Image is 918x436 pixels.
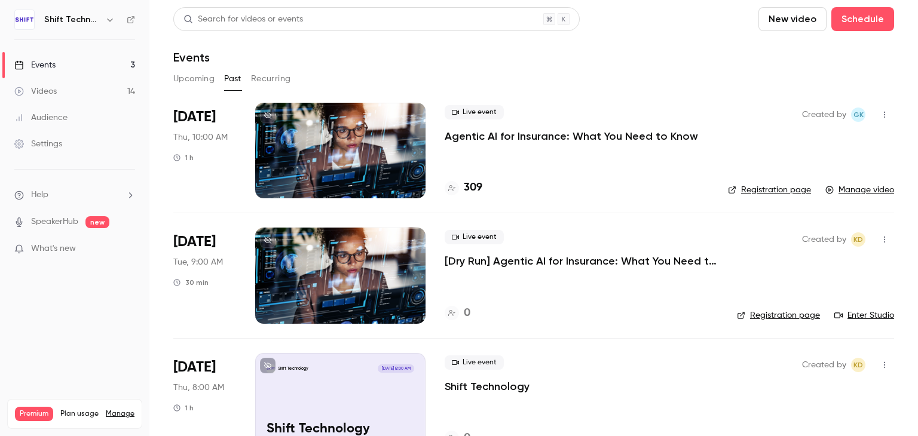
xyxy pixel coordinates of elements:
span: Created by [802,358,846,372]
span: Created by [802,232,846,247]
span: KD [853,232,863,247]
span: Live event [445,105,504,119]
h4: 309 [464,180,482,196]
li: help-dropdown-opener [14,189,135,201]
span: Live event [445,355,504,370]
span: [DATE] [173,358,216,377]
div: Events [14,59,56,71]
button: New video [758,7,827,31]
span: new [85,216,109,228]
span: [DATE] 8:00 AM [378,364,414,373]
p: Shift Technology [278,366,308,371]
a: Registration page [737,309,820,321]
button: Past [224,69,241,88]
a: Manage video [825,184,894,196]
h1: Events [173,50,210,65]
span: Kristen DeLuca [851,232,865,247]
div: 1 h [173,403,194,413]
span: Premium [15,407,53,421]
a: SpeakerHub [31,216,78,228]
div: Audience [14,112,68,124]
button: Schedule [831,7,894,31]
button: Recurring [251,69,291,88]
a: Agentic AI for Insurance: What You Need to Know [445,129,698,143]
img: Shift Technology [15,10,34,29]
a: Registration page [728,184,811,196]
a: 0 [445,305,470,321]
iframe: Noticeable Trigger [121,244,135,254]
span: Created by [802,108,846,122]
div: Settings [14,138,62,150]
span: [DATE] [173,108,216,127]
span: Plan usage [60,409,99,419]
span: GK [853,108,864,122]
a: Enter Studio [834,309,894,321]
span: Gaud KROTOFF [851,108,865,122]
a: Manage [106,409,134,419]
span: Help [31,189,48,201]
a: Shift Technology [445,379,530,394]
div: Sep 23 Tue, 9:00 AM (America/New York) [173,228,236,323]
span: What's new [31,242,76,255]
div: Sep 25 Thu, 10:00 AM (America/New York) [173,103,236,198]
h4: 0 [464,305,470,321]
a: 309 [445,180,482,196]
span: Thu, 10:00 AM [173,131,228,143]
a: [Dry Run] Agentic AI for Insurance: What You Need to Know [445,254,718,268]
div: Search for videos or events [183,13,303,26]
button: Upcoming [173,69,215,88]
span: Tue, 9:00 AM [173,256,223,268]
span: KD [853,358,863,372]
h6: Shift Technology [44,14,100,26]
span: Thu, 8:00 AM [173,382,224,394]
span: Kristen DeLuca [851,358,865,372]
div: 1 h [173,153,194,162]
span: Live event [445,230,504,244]
span: [DATE] [173,232,216,251]
div: 30 min [173,278,209,287]
div: Videos [14,85,57,97]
